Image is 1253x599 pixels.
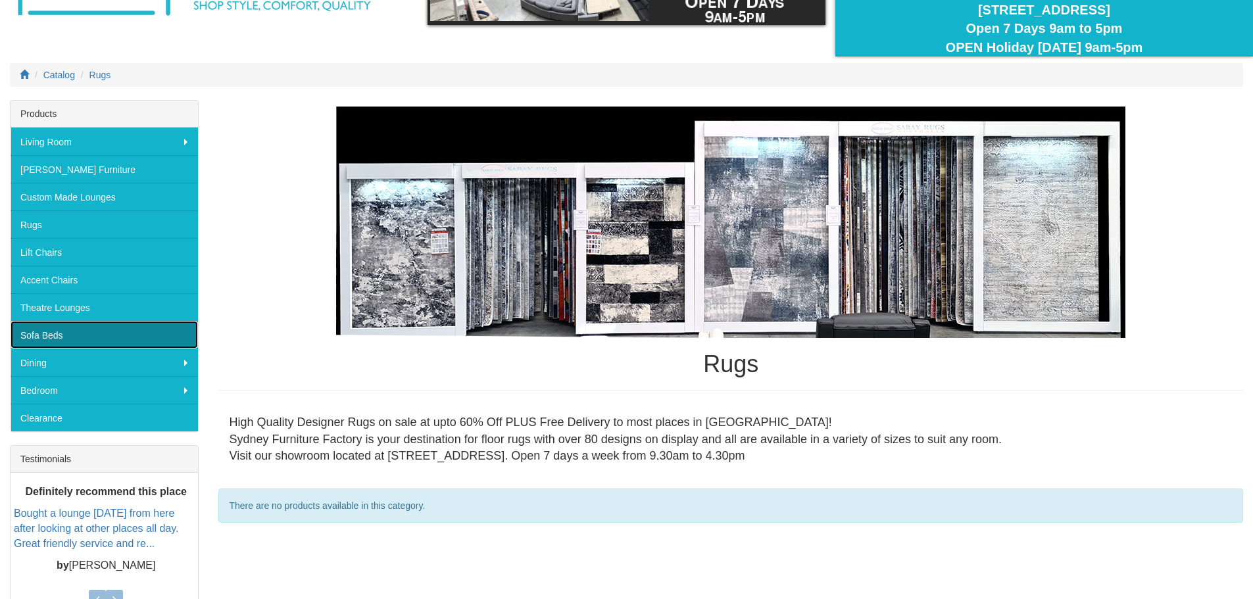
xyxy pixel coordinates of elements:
b: Definitely recommend this place [26,486,187,497]
a: Bedroom [11,376,198,404]
p: [PERSON_NAME] [14,558,198,573]
a: Theatre Lounges [11,293,198,321]
div: Products [11,101,198,128]
a: Bought a lounge [DATE] from here after looking at other places all day. Great friendly service an... [14,508,179,549]
a: Rugs [89,70,111,80]
div: There are no products available in this category. [218,489,1243,523]
b: by [57,559,69,570]
h1: Rugs [218,351,1243,377]
img: Rugs [336,107,1125,338]
a: [PERSON_NAME] Furniture [11,155,198,183]
a: Sofa Beds [11,321,198,348]
a: Catalog [43,70,75,80]
a: Living Room [11,128,198,155]
a: Clearance [11,404,198,431]
a: Accent Chairs [11,266,198,293]
div: High Quality Designer Rugs on sale at upto 60% Off PLUS Free Delivery to most places in [GEOGRAPH... [218,404,1243,475]
a: Rugs [11,210,198,238]
a: Dining [11,348,198,376]
a: Custom Made Lounges [11,183,198,210]
a: Lift Chairs [11,238,198,266]
div: Testimonials [11,446,198,473]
